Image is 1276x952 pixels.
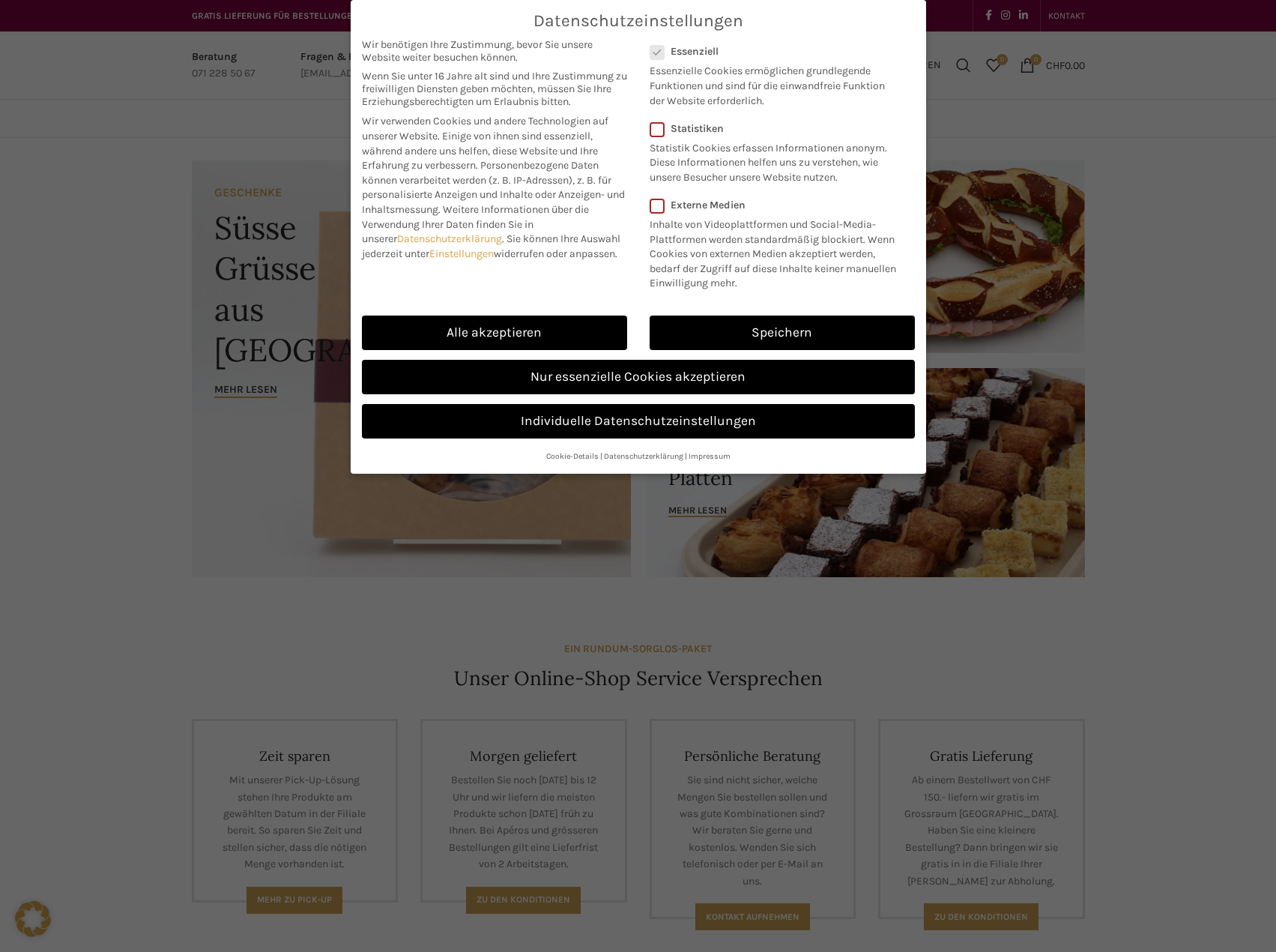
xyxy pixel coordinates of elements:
[362,360,915,394] a: Nur essenzielle Cookies akzeptieren
[362,232,620,260] span: Sie können Ihre Auswahl jederzeit unter widerrufen oder anpassen.
[533,11,743,31] span: Datenschutzeinstellungen
[362,70,627,108] span: Wenn Sie unter 16 Jahre alt sind und Ihre Zustimmung zu freiwilligen Diensten geben möchten, müss...
[650,122,895,135] label: Statistiken
[429,247,494,260] a: Einstellungen
[689,451,731,461] a: Impressum
[546,451,599,461] a: Cookie-Details
[362,159,625,216] span: Personenbezogene Daten können verarbeitet werden (z. B. IP-Adressen), z. B. für personalisierte A...
[650,135,895,185] p: Statistik Cookies erfassen Informationen anonym. Diese Informationen helfen uns zu verstehen, wie...
[604,451,683,461] a: Datenschutzerklärung
[650,58,895,108] p: Essenzielle Cookies ermöglichen grundlegende Funktionen und sind für die einwandfreie Funktion de...
[650,211,905,291] p: Inhalte von Videoplattformen und Social-Media-Plattformen werden standardmäßig blockiert. Wenn Co...
[650,316,915,350] a: Speichern
[397,232,502,245] a: Datenschutzerklärung
[650,45,895,58] label: Essenziell
[362,38,627,64] span: Wir benötigen Ihre Zustimmung, bevor Sie unsere Website weiter besuchen können.
[362,404,915,439] a: Individuelle Datenschutzeinstellungen
[362,115,608,172] span: Wir verwenden Cookies und andere Technologien auf unserer Website. Einige von ihnen sind essenzie...
[362,203,589,245] span: Weitere Informationen über die Verwendung Ihrer Daten finden Sie in unserer .
[362,316,627,350] a: Alle akzeptieren
[650,199,905,211] label: Externe Medien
